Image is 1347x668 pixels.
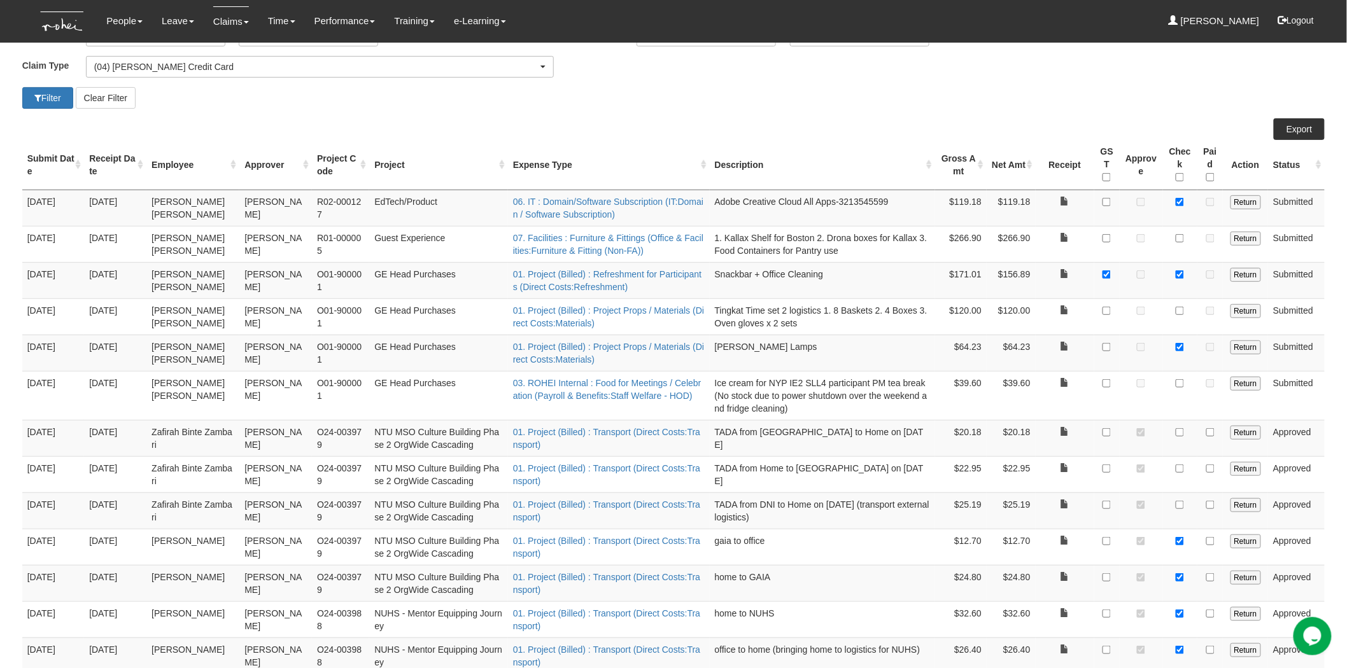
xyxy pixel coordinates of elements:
[710,226,935,262] td: 1. Kallax Shelf for Boston 2. Drona boxes for Kallax 3. Food Containers for Pantry use
[1231,498,1261,512] input: Return
[1274,118,1325,140] a: Export
[22,420,84,456] td: [DATE]
[84,420,146,456] td: [DATE]
[312,456,369,492] td: O24-003979
[1231,340,1261,354] input: Return
[987,529,1036,565] td: $12.70
[22,140,84,190] th: Submit Date : activate to sort column ascending
[86,56,554,78] button: (04) [PERSON_NAME] Credit Card
[84,298,146,335] td: [DATE]
[513,463,700,486] a: 01. Project (Billed) : Transport (Direct Costs:Transport)
[84,190,146,226] td: [DATE]
[1231,534,1261,548] input: Return
[146,565,239,601] td: [PERSON_NAME]
[369,420,508,456] td: NTU MSO Culture Building Phase 2 OrgWide Cascading
[22,371,84,420] td: [DATE]
[1163,140,1197,190] th: Check
[239,226,312,262] td: [PERSON_NAME]
[1268,420,1325,456] td: Approved
[394,6,435,36] a: Training
[935,456,987,492] td: $22.95
[369,262,508,298] td: GE Head Purchases
[369,492,508,529] td: NTU MSO Culture Building Phase 2 OrgWide Cascading
[312,420,369,456] td: O24-003979
[987,335,1036,371] td: $64.23
[369,565,508,601] td: NTU MSO Culture Building Phase 2 OrgWide Cascading
[987,226,1036,262] td: $266.90
[84,371,146,420] td: [DATE]
[239,456,312,492] td: [PERSON_NAME]
[312,335,369,371] td: O01-900001
[1231,426,1261,440] input: Return
[22,190,84,226] td: [DATE]
[239,420,312,456] td: [PERSON_NAME]
[106,6,143,36] a: People
[22,226,84,262] td: [DATE]
[513,269,702,292] a: 01. Project (Billed) : Refreshment for Participants (Direct Costs:Refreshment)
[1268,298,1325,335] td: Submitted
[1231,607,1261,621] input: Return
[1231,571,1261,585] input: Return
[1231,268,1261,282] input: Return
[312,262,369,298] td: O01-900001
[1231,304,1261,318] input: Return
[935,420,987,456] td: $20.18
[84,140,146,190] th: Receipt Date : activate to sort column ascending
[1268,456,1325,492] td: Approved
[369,190,508,226] td: EdTech/Product
[239,529,312,565] td: [PERSON_NAME]
[84,565,146,601] td: [DATE]
[710,262,935,298] td: Snackbar + Office Cleaning
[312,529,369,565] td: O24-003979
[22,298,84,335] td: [DATE]
[1268,190,1325,226] td: Submitted
[513,342,704,365] a: 01. Project (Billed) : Project Props / Materials (Direct Costs:Materials)
[1231,195,1261,209] input: Return
[1094,140,1120,190] th: GST
[146,492,239,529] td: Zafirah Binte Zambari
[1268,226,1325,262] td: Submitted
[369,601,508,637] td: NUHS - Mentor Equipping Journey
[22,262,84,298] td: [DATE]
[935,529,987,565] td: $12.70
[146,140,239,190] th: Employee : activate to sort column ascending
[1294,617,1334,655] iframe: chat widget
[1231,232,1261,246] input: Return
[935,601,987,637] td: $32.60
[710,601,935,637] td: home to NUHS
[1268,565,1325,601] td: Approved
[22,601,84,637] td: [DATE]
[22,335,84,371] td: [DATE]
[239,298,312,335] td: [PERSON_NAME]
[312,190,369,226] td: R02-000127
[312,601,369,637] td: O24-003988
[22,529,84,565] td: [DATE]
[1231,643,1261,657] input: Return
[935,371,987,420] td: $39.60
[935,492,987,529] td: $25.19
[1269,5,1323,36] button: Logout
[987,140,1036,190] th: Net Amt : activate to sort column ascending
[162,6,194,36] a: Leave
[513,608,700,631] a: 01. Project (Billed) : Transport (Direct Costs:Transport)
[84,529,146,565] td: [DATE]
[1268,140,1325,190] th: Status : activate to sort column ascending
[935,298,987,335] td: $120.00
[987,456,1036,492] td: $22.95
[312,371,369,420] td: O01-900001
[935,226,987,262] td: $266.90
[369,371,508,420] td: GE Head Purchases
[935,190,987,226] td: $119.18
[1197,140,1223,190] th: Paid
[1169,6,1260,36] a: [PERSON_NAME]
[146,529,239,565] td: [PERSON_NAME]
[513,572,700,595] a: 01. Project (Billed) : Transport (Direct Costs:Transport)
[84,335,146,371] td: [DATE]
[935,565,987,601] td: $24.80
[239,140,312,190] th: Approver : activate to sort column ascending
[213,6,249,36] a: Claims
[710,492,935,529] td: TADA from DNI to Home on [DATE] (transport external logistics)
[1268,262,1325,298] td: Submitted
[146,190,239,226] td: [PERSON_NAME] [PERSON_NAME]
[369,140,508,190] th: Project : activate to sort column ascending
